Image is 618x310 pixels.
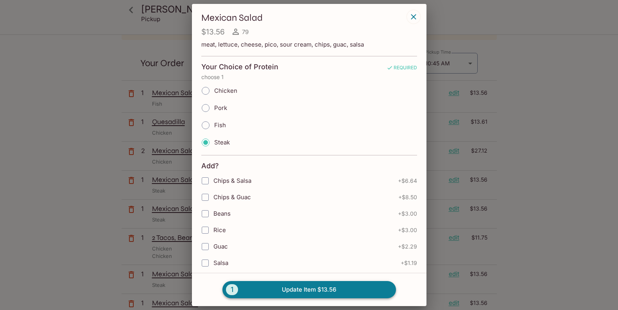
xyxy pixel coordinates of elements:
span: + $3.00 [398,211,417,217]
span: Fish [214,121,226,129]
span: Chips & Guac [213,193,251,201]
span: Chips & Salsa [213,177,251,184]
span: Beans [213,210,231,217]
span: Chicken [214,87,237,94]
h3: Mexican Salad [201,12,405,24]
span: 1 [226,284,238,295]
span: + $3.00 [398,227,417,233]
p: meat, lettuce, cheese, pico, sour cream, chips, guac, salsa [201,41,417,48]
h4: $13.56 [201,27,225,37]
span: + $2.29 [398,243,417,250]
span: Rice [213,226,226,234]
span: Salsa [213,259,228,267]
span: + $1.19 [401,260,417,266]
span: + $6.64 [398,178,417,184]
span: Guac [213,243,228,250]
span: 79 [242,28,249,36]
p: choose 1 [201,74,417,80]
button: 1Update Item $13.56 [222,281,396,298]
span: Steak [214,139,230,146]
span: Pork [214,104,227,112]
h4: Your Choice of Protein [201,63,278,71]
span: + $8.50 [398,194,417,200]
span: REQUIRED [387,65,417,74]
h4: Add? [201,162,219,170]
